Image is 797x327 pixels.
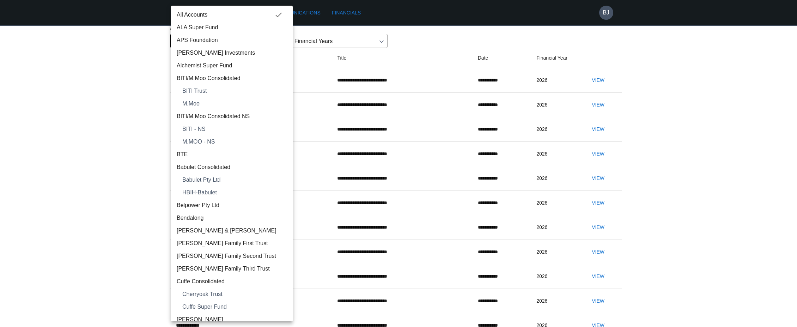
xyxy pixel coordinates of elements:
span: BTE [177,150,287,159]
span: Cuffe Super Fund [182,303,287,311]
span: APS Foundation [177,36,287,44]
span: Bendalong [177,214,287,222]
span: BITI - NS [182,125,287,133]
span: [PERSON_NAME] Investments [177,49,287,57]
span: [PERSON_NAME] Family Second Trust [177,252,287,260]
span: BITI Trust [182,87,287,95]
span: Belpower Pty Ltd [177,201,287,210]
span: [PERSON_NAME] & [PERSON_NAME] [177,226,287,235]
span: M.MOO - NS [182,138,287,146]
span: M.Moo [182,99,287,108]
span: HBIH-Babulet [182,188,287,197]
span: Cuffe Consolidated [177,277,287,286]
span: BITI/M.Moo Consolidated [177,74,287,83]
span: All Accounts [177,11,274,19]
span: Babulet Consolidated [177,163,287,171]
span: Cherryoak Trust [182,290,287,298]
span: BITI/M.Moo Consolidated NS [177,112,287,121]
span: [PERSON_NAME] [177,315,287,324]
span: ALA Super Fund [177,23,287,32]
span: [PERSON_NAME] Family First Trust [177,239,287,248]
span: [PERSON_NAME] Family Third Trust [177,265,287,273]
span: Alchemist Super Fund [177,61,287,70]
span: Babulet Pty Ltd [182,176,287,184]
